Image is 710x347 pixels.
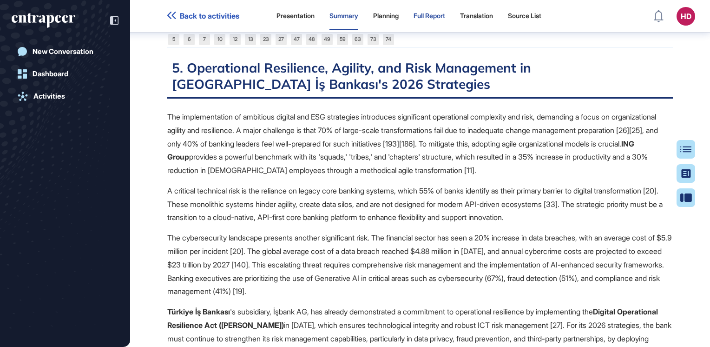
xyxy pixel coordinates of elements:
a: New Conversation [12,42,118,61]
span: Back to activities [180,12,239,20]
div: Source List [508,12,541,20]
div: Summary [329,12,358,20]
strong: Türkiye İş Bankası [167,307,230,316]
a: 49 [322,34,333,45]
a: 23 [260,34,271,45]
a: 59 [337,34,348,45]
p: A critical technical risk is the reliance on legacy core banking systems, which 55% of banks iden... [167,184,673,224]
a: 10 [214,34,225,45]
div: Activities [33,92,65,100]
h2: 5. Operational Resilience, Agility, and Risk Management in [GEOGRAPHIC_DATA] İş Bankası's 2026 St... [167,60,673,99]
div: Presentation [276,12,315,20]
a: Dashboard [12,65,118,83]
p: The implementation of ambitious digital and ESG strategies introduces significant operational com... [167,110,673,177]
a: 47 [291,34,302,45]
div: entrapeer-logo [12,13,75,28]
div: New Conversation [33,47,93,56]
a: 27 [276,34,287,45]
a: 63 [352,34,363,45]
a: Back to activities [167,12,239,20]
a: 48 [306,34,317,45]
div: Planning [373,12,399,20]
a: 12 [230,34,241,45]
p: The cybersecurity landscape presents another significant risk. The financial sector has seen a 20... [167,231,673,298]
button: HD [677,7,695,26]
div: Translation [460,12,493,20]
div: Dashboard [33,70,68,78]
div: Full Report [414,12,445,20]
a: 7 [199,34,210,45]
a: Activities [12,87,118,106]
a: 5 [168,34,179,45]
a: 6 [184,34,195,45]
a: 73 [368,34,379,45]
a: 74 [383,34,394,45]
a: 13 [245,34,256,45]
